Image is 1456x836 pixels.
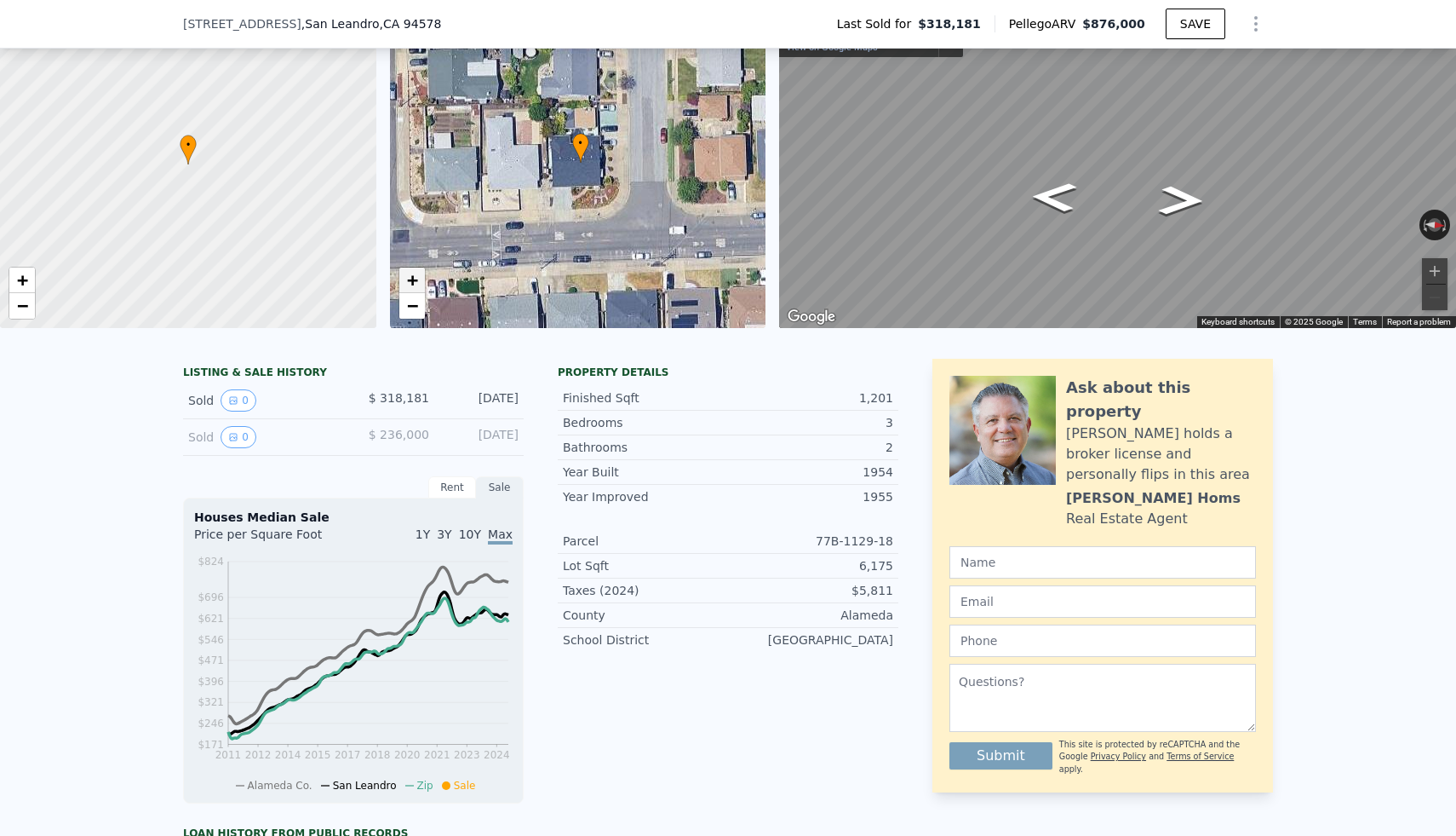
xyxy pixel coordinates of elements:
div: Taxes (2024) [563,582,728,599]
a: Terms of Service [1167,752,1234,761]
div: Real Estate Agent [1066,509,1188,529]
div: Rent [428,476,476,499]
div: LISTING & SALE HISTORY [183,366,524,383]
button: Keyboard shortcuts [1201,316,1275,328]
div: [GEOGRAPHIC_DATA] [728,631,893,649]
span: [STREET_ADDRESS] [183,15,301,32]
span: , CA 94578 [380,17,442,31]
tspan: 2014 [275,749,301,761]
div: Sold [188,389,340,412]
tspan: 2018 [364,749,391,761]
div: 6,175 [728,557,893,574]
div: Bathrooms [563,439,728,456]
div: Bedrooms [563,414,728,431]
div: [PERSON_NAME] holds a broker license and personally flips in this area [1066,424,1256,485]
span: $876,000 [1082,17,1145,31]
span: , San Leandro [301,15,442,32]
tspan: $621 [198,613,224,625]
div: 3 [728,414,893,431]
button: Show Options [1239,7,1273,41]
button: View historical data [221,389,256,412]
tspan: 2021 [424,749,450,761]
span: Zip [417,780,433,792]
div: 2 [728,439,893,456]
div: Finished Sqft [563,389,728,406]
div: Lot Sqft [563,557,728,574]
div: 1954 [728,464,893,481]
span: − [17,295,28,316]
button: Rotate counterclockwise [1419,210,1429,240]
div: Year Built [563,464,728,481]
div: This site is protected by reCAPTCHA and the Google and apply. [1059,739,1256,775]
div: Property details [558,366,898,379]
tspan: $824 [198,556,224,568]
div: Price per Square Foot [194,526,353,553]
span: Max [488,528,513,545]
div: Houses Median Sale [194,509,513,526]
tspan: 2017 [335,749,361,761]
span: − [406,295,417,316]
input: Name [949,546,1256,579]
span: Alameda Co. [248,780,312,792]
span: • [180,137,197,153]
tspan: $246 [198,718,224,729]
a: Zoom in [9,268,35,293]
div: $5,811 [728,582,893,599]
input: Phone [949,625,1256,657]
div: • [572,133,589,163]
div: • [180,135,197,164]
span: © 2025 Google [1285,317,1343,326]
tspan: $396 [198,676,224,688]
a: Open this area in Google Maps (opens a new window) [783,306,840,328]
div: [DATE] [443,426,519,448]
img: Google [783,306,840,328]
span: + [17,269,28,291]
button: Submit [949,742,1052,770]
a: Terms [1353,317,1377,326]
div: 1955 [728,488,893,505]
a: Zoom out [9,293,35,319]
span: $ 236,000 [369,428,429,441]
div: Sale [476,476,524,499]
tspan: $171 [198,739,224,751]
path: Go North, Lasuen Dr [1140,179,1224,222]
div: Year Improved [563,488,728,505]
button: Rotate clockwise [1442,210,1451,240]
tspan: 2020 [394,749,421,761]
button: Zoom out [1422,285,1447,310]
span: $318,181 [918,15,981,32]
div: School District [563,631,728,649]
div: 1,201 [728,389,893,406]
span: $ 318,181 [369,391,429,405]
tspan: 2015 [305,749,331,761]
span: 10Y [459,528,481,541]
tspan: $696 [198,591,224,603]
path: Go South, Lasuen Dr [1012,176,1096,219]
div: Ask about this property [1066,376,1256,424]
a: Privacy Policy [1091,752,1146,761]
tspan: $546 [198,634,224,646]
a: Zoom in [399,268,425,293]
div: [PERSON_NAME] Homs [1066,488,1241,509]
tspan: $471 [198,654,224,666]
tspan: 2023 [454,749,480,761]
div: Sold [188,426,340,448]
div: Map [779,1,1456,328]
button: SAVE [1166,9,1225,39]
a: Report a problem [1387,317,1451,326]
div: Alameda [728,607,893,624]
span: 3Y [437,528,451,541]
span: Pellego ARV [1009,15,1083,32]
tspan: 2024 [484,749,510,761]
button: View historical data [221,426,256,448]
span: Last Sold for [837,15,919,32]
tspan: 2011 [215,749,242,761]
div: 77B-1129-18 [728,533,893,550]
tspan: 2012 [245,749,272,761]
div: [DATE] [443,389,519,412]
tspan: $321 [198,696,224,708]
div: Parcel [563,533,728,550]
button: Zoom in [1422,258,1447,284]
span: 1Y [416,528,430,541]
span: Sale [454,780,476,792]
